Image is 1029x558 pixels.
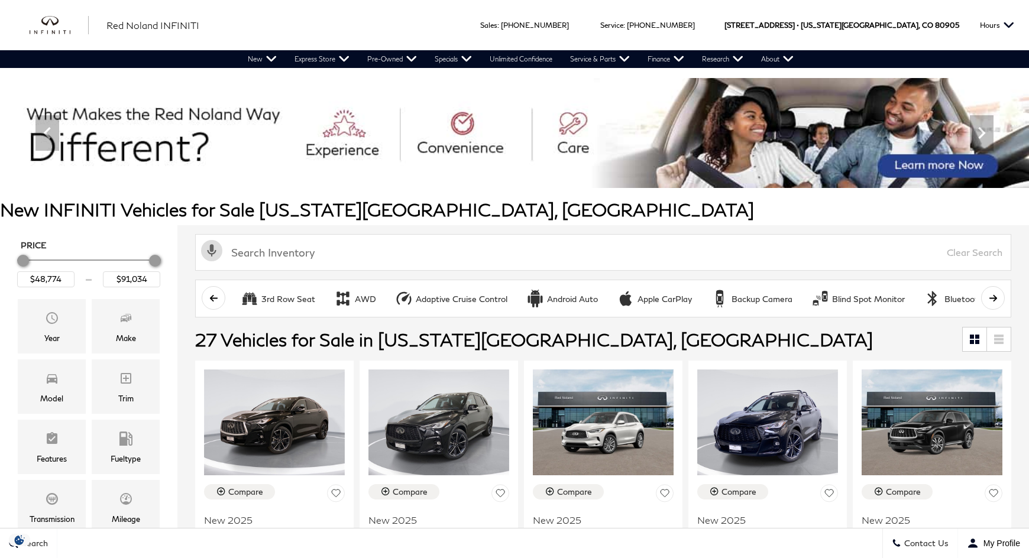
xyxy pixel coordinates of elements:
span: Go to slide 7 [550,166,562,178]
button: Compare Vehicle [862,484,933,499]
span: Model [45,368,59,392]
a: New [239,50,286,68]
button: Save Vehicle [985,484,1002,506]
div: Price [17,251,160,287]
button: Save Vehicle [820,484,838,506]
span: New 2025 [697,514,829,526]
div: Mileage [112,512,140,525]
div: Compare [721,486,756,497]
button: 3rd Row Seat3rd Row Seat [234,286,322,311]
a: infiniti [30,16,89,35]
div: MileageMileage [92,480,160,534]
div: FeaturesFeatures [18,420,86,474]
span: Go to slide 2 [467,166,479,178]
button: scroll right [981,286,1005,310]
div: Android Auto [547,294,598,304]
svg: Click to toggle on voice search [201,240,222,261]
div: Bluetooth [924,290,941,307]
span: INFINITI QX50 SPORT AWD [368,526,500,538]
div: Adaptive Cruise Control [395,290,413,307]
span: Transmission [45,489,59,512]
div: Maximum Price [149,255,161,267]
nav: Main Navigation [239,50,803,68]
input: Search Inventory [195,234,1011,271]
img: 2025 INFINITI QX60 AUTOGRAPH AWD [862,369,1002,475]
div: Model [40,392,63,405]
span: Go to slide 1 [451,166,462,178]
button: Compare Vehicle [533,484,604,499]
div: Features [37,452,67,465]
div: Compare [886,486,921,497]
button: Save Vehicle [491,484,509,506]
span: Go to slide 3 [484,166,496,178]
div: Adaptive Cruise Control [416,294,507,304]
button: Android AutoAndroid Auto [520,286,604,311]
div: Compare [228,486,263,497]
div: Backup Camera [711,290,729,307]
div: Transmission [30,512,75,525]
a: New 2025INFINITI QX50 LUXE AWD [533,507,674,538]
img: 2025 INFINITI QX50 SPORT AWD [697,369,838,475]
a: Unlimited Confidence [481,50,561,68]
span: Red Noland INFINITI [106,20,199,31]
div: Make [116,332,136,345]
span: Go to slide 5 [517,166,529,178]
div: Backup Camera [732,294,792,304]
a: [PHONE_NUMBER] [627,21,695,30]
span: INFINITI QX50 SPORT AWD [697,526,829,538]
button: AWDAWD [328,286,383,311]
span: Search [18,538,48,549]
div: AWD [334,290,352,307]
div: MakeMake [92,299,160,353]
button: Backup CameraBackup Camera [704,286,799,311]
div: TransmissionTransmission [18,480,86,534]
span: Sales [480,21,497,30]
a: Red Noland INFINITI [106,18,199,33]
span: Trim [119,368,133,392]
a: New 2025INFINITI QX55 LUXE AWD [204,507,345,538]
div: Fueltype [111,452,141,465]
div: AWD [355,294,376,304]
div: 3rd Row Seat [241,290,258,307]
span: : [623,21,625,30]
a: Finance [639,50,693,68]
span: Go to slide 8 [567,166,578,178]
div: Trim [118,392,134,405]
span: Year [45,308,59,332]
span: : [497,21,499,30]
div: Next [970,115,994,151]
button: Save Vehicle [656,484,674,506]
a: Specials [426,50,481,68]
img: 2025 INFINITI QX50 LUXE AWD [533,369,674,475]
a: New 2025INFINITI QX60 AUTOGRAPH AWD [862,507,1002,550]
button: BluetoothBluetooth [917,286,989,311]
button: Compare Vehicle [697,484,768,499]
span: INFINITI QX55 LUXE AWD [204,526,336,538]
a: [STREET_ADDRESS] • [US_STATE][GEOGRAPHIC_DATA], CO 80905 [724,21,959,30]
img: INFINITI [30,16,89,35]
div: Blind Spot Monitor [832,294,905,304]
span: My Profile [979,538,1020,548]
span: Fueltype [119,429,133,452]
img: 2025 INFINITI QX50 SPORT AWD [368,369,509,475]
button: Adaptive Cruise ControlAdaptive Cruise Control [389,286,514,311]
button: scroll left [202,286,225,310]
span: 27 Vehicles for Sale in [US_STATE][GEOGRAPHIC_DATA], [GEOGRAPHIC_DATA] [195,329,873,350]
a: About [752,50,803,68]
div: Compare [393,486,428,497]
div: TrimTrim [92,359,160,414]
div: ModelModel [18,359,86,414]
span: New 2025 [204,514,336,526]
a: Pre-Owned [358,50,426,68]
div: Compare [557,486,592,497]
span: New 2025 [533,514,665,526]
div: Year [44,332,60,345]
input: Minimum [17,271,75,287]
button: Compare Vehicle [368,484,439,499]
div: Apple CarPlay [638,294,692,304]
button: Compare Vehicle [204,484,275,499]
h5: Price [21,240,157,251]
span: Go to slide 4 [500,166,512,178]
span: Mileage [119,489,133,512]
div: Apple CarPlay [617,290,635,307]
